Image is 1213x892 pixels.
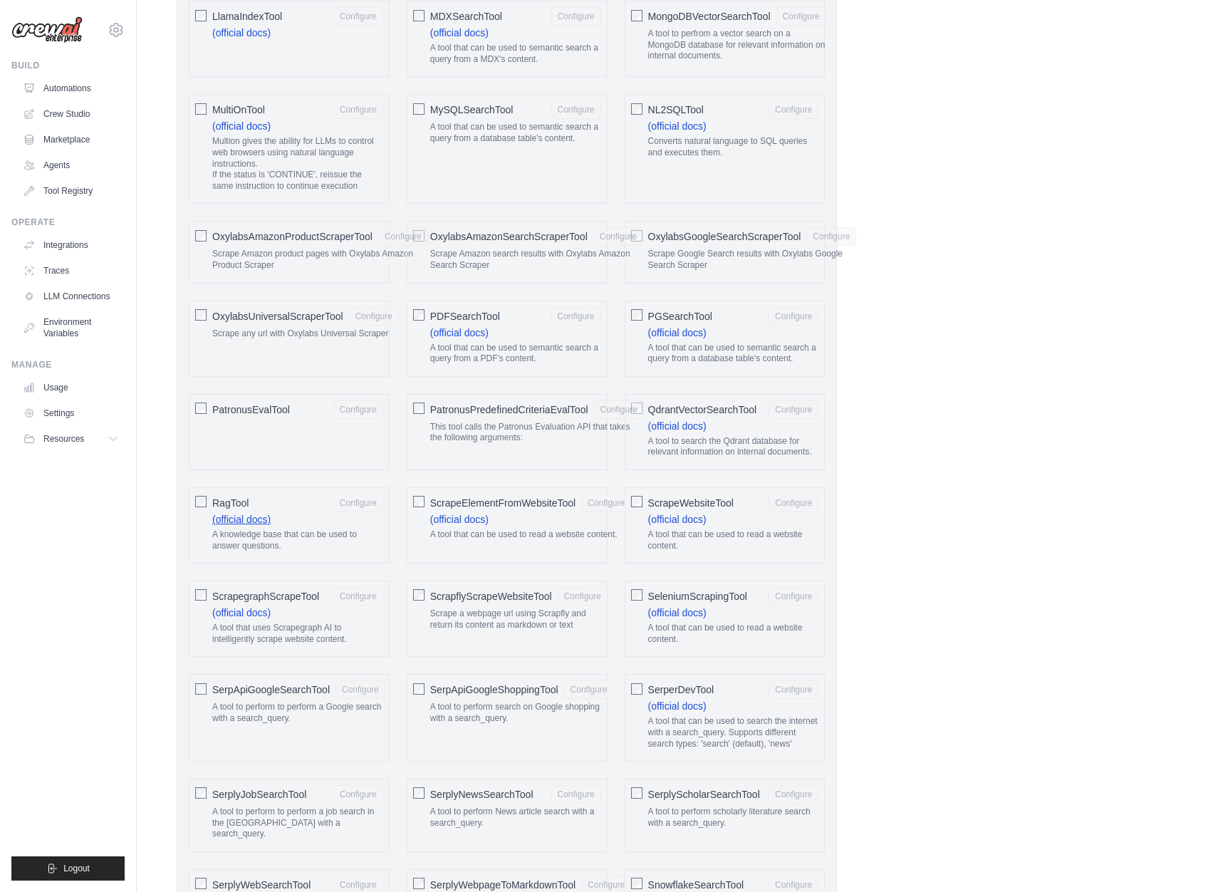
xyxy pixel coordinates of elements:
button: LlamaIndexTool (official docs) [333,7,383,26]
p: Multion gives the ability for LLMs to control web browsers using natural language instructions. I... [212,136,383,192]
p: A tool that can be used to read a website content. [648,529,819,551]
a: Traces [17,259,125,282]
p: A tool that can be used to semantic search a query from a database table's content. [648,343,819,365]
a: Tool Registry [17,180,125,202]
button: ScrapegraphScrapeTool (official docs) A tool that uses Scrapegraph AI to intelligently scrape web... [333,587,383,606]
span: SerplyWebpageToMarkdownTool [430,878,576,892]
span: MultiOnTool [212,103,265,117]
a: (official docs) [430,514,489,525]
a: (official docs) [648,420,707,432]
span: OxylabsAmazonProductScraperTool [212,229,373,244]
span: ScrapflyScrapeWebsiteTool [430,589,552,603]
p: Scrape Amazon search results with Oxylabs Amazon Search Scraper [430,249,643,271]
button: PatronusEvalTool [333,400,383,419]
p: Converts natural language to SQL queries and executes them. [648,136,819,158]
div: Build [11,60,125,71]
button: MultiOnTool (official docs) Multion gives the ability for LLMs to control web browsers using natu... [333,100,383,119]
button: SerpApiGoogleShoppingTool A tool to perform search on Google shopping with a search_query. [564,680,614,699]
p: A tool that can be used to read a website content. [648,623,819,645]
a: (official docs) [648,327,707,338]
span: RagTool [212,496,249,510]
span: OxylabsUniversalScraperTool [212,309,343,323]
button: ScrapeWebsiteTool (official docs) A tool that can be used to read a website content. [769,494,818,512]
p: A tool to perform to perform a Google search with a search_query. [212,702,385,724]
a: (official docs) [648,514,707,525]
span: QdrantVectorSearchTool [648,403,757,417]
p: A tool to perform to perform a job search in the [GEOGRAPHIC_DATA] with a search_query. [212,807,383,840]
p: Scrape Google Search results with Oxylabs Google Search Scraper [648,249,857,271]
p: A tool to perform scholarly literature search with a search_query. [648,807,819,829]
a: Environment Variables [17,311,125,345]
a: Automations [17,77,125,100]
button: PDFSearchTool (official docs) A tool that can be used to semantic search a query from a PDF's con... [551,307,601,326]
span: LlamaIndexTool [212,9,282,24]
span: SerperDevTool [648,683,714,697]
span: MDXSearchTool [430,9,502,24]
a: (official docs) [212,27,271,38]
button: OxylabsAmazonProductScraperTool Scrape Amazon product pages with Oxylabs Amazon Product Scraper [378,227,428,246]
span: ScrapegraphScrapeTool [212,589,319,603]
a: (official docs) [648,700,707,712]
span: SerpApiGoogleSearchTool [212,683,330,697]
a: Agents [17,154,125,177]
p: A tool to perform search on Google shopping with a search_query. [430,702,614,724]
button: SerplyScholarSearchTool A tool to perform scholarly literature search with a search_query. [769,785,818,804]
a: Marketplace [17,128,125,151]
span: MongoDBVectorSearchTool [648,9,771,24]
button: ScrapflyScrapeWebsiteTool Scrape a webpage url using Scrapfly and return its content as markdown ... [558,587,608,606]
p: A tool that can be used to semantic search a query from a database table's content. [430,122,601,144]
button: PatronusPredefinedCriteriaEvalTool This tool calls the Patronus Evaluation API that takes the fol... [594,400,644,419]
a: (official docs) [212,514,271,525]
button: NL2SQLTool (official docs) Converts natural language to SQL queries and executes them. [769,100,818,119]
a: (official docs) [648,120,707,132]
span: MySQLSearchTool [430,103,514,117]
span: PDFSearchTool [430,309,500,323]
a: (official docs) [212,607,271,618]
p: A tool that can be used to semantic search a query from a MDX's content. [430,43,601,65]
span: SerpApiGoogleShoppingTool [430,683,558,697]
span: SerplyNewsSearchTool [430,787,533,802]
button: RagTool (official docs) A knowledge base that can be used to answer questions. [333,494,383,512]
button: SerpApiGoogleSearchTool A tool to perform to perform a Google search with a search_query. [335,680,385,699]
a: Settings [17,402,125,425]
p: A knowledge base that can be used to answer questions. [212,529,383,551]
button: ScrapeElementFromWebsiteTool (official docs) A tool that can be used to read a website content. [581,494,631,512]
p: A tool to perform News article search with a search_query. [430,807,601,829]
span: SerplyWebSearchTool [212,878,311,892]
button: SerplyNewsSearchTool A tool to perform News article search with a search_query. [551,785,601,804]
span: OxylabsGoogleSearchScraperTool [648,229,801,244]
button: QdrantVectorSearchTool (official docs) A tool to search the Qdrant database for relevant informat... [769,400,818,419]
a: Usage [17,376,125,399]
a: (official docs) [648,607,707,618]
span: SerplyJobSearchTool [212,787,306,802]
div: Operate [11,217,125,228]
button: Logout [11,856,125,881]
span: PatronusPredefinedCriteriaEvalTool [430,403,588,417]
span: ScrapeWebsiteTool [648,496,734,510]
div: Manage [11,359,125,370]
a: LLM Connections [17,285,125,308]
p: Scrape a webpage url using Scrapfly and return its content as markdown or text [430,608,608,631]
button: SerplyJobSearchTool A tool to perform to perform a job search in the [GEOGRAPHIC_DATA] with a sea... [333,785,383,804]
a: (official docs) [212,120,271,132]
button: Resources [17,427,125,450]
img: Logo [11,16,83,43]
span: Logout [63,863,90,874]
button: SerperDevTool (official docs) A tool that can be used to search the internet with a search_query.... [769,680,818,699]
span: ScrapeElementFromWebsiteTool [430,496,576,510]
button: OxylabsGoogleSearchScraperTool Scrape Google Search results with Oxylabs Google Search Scraper [806,227,856,246]
button: SeleniumScrapingTool (official docs) A tool that can be used to read a website content. [769,587,818,606]
button: OxylabsAmazonSearchScraperTool Scrape Amazon search results with Oxylabs Amazon Search Scraper [593,227,643,246]
span: SeleniumScrapingTool [648,589,747,603]
span: Resources [43,433,84,445]
span: PGSearchTool [648,309,712,323]
button: MongoDBVectorSearchTool A tool to perfrom a vector search on a MongoDB database for relevant info... [776,7,826,26]
p: Scrape Amazon product pages with Oxylabs Amazon Product Scraper [212,249,428,271]
button: MySQLSearchTool A tool that can be used to semantic search a query from a database table's content. [551,100,601,119]
a: Crew Studio [17,103,125,125]
p: A tool that can be used to semantic search a query from a PDF's content. [430,343,601,365]
p: Scrape any url with Oxylabs Universal Scraper [212,328,399,340]
button: PGSearchTool (official docs) A tool that can be used to semantic search a query from a database t... [769,307,818,326]
p: A tool that can be used to read a website content. [430,529,631,541]
p: A tool to search the Qdrant database for relevant information on internal documents. [648,436,819,458]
